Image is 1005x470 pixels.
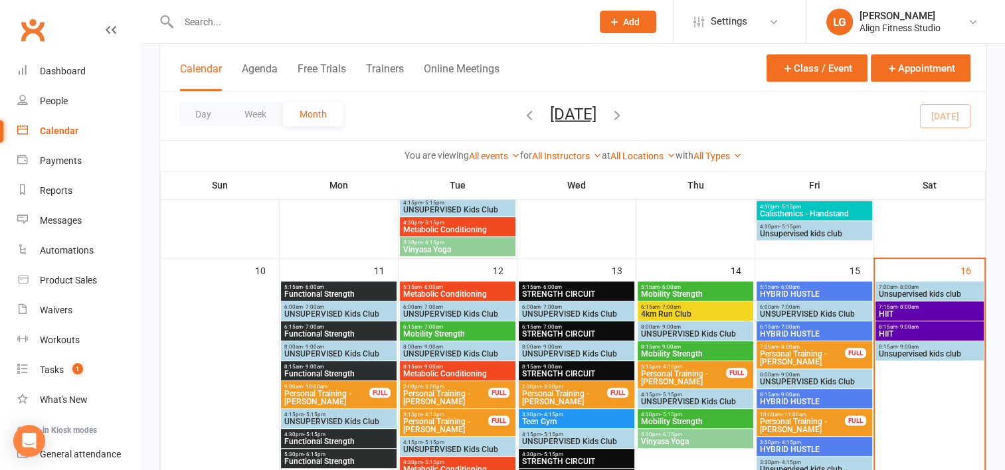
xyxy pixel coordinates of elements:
[541,384,563,390] span: - 3:30pm
[17,295,140,325] a: Waivers
[16,13,49,46] a: Clubworx
[541,364,562,370] span: - 9:00am
[779,204,801,210] span: - 5:15pm
[40,215,82,226] div: Messages
[13,425,45,457] div: Open Intercom Messenger
[403,418,489,433] span: Personal Training - [PERSON_NAME]
[521,451,632,457] span: 4:30pm
[403,240,513,246] span: 5:30pm
[366,62,404,91] button: Trainers
[40,335,80,345] div: Workouts
[403,324,513,330] span: 6:15am
[403,200,513,206] span: 4:15pm
[521,284,632,290] span: 5:15am
[779,459,801,465] span: - 4:15pm
[422,364,443,370] span: - 9:00am
[40,394,88,405] div: What's New
[541,431,563,437] span: - 5:15pm
[284,390,370,406] span: Personal Training - [PERSON_NAME]
[175,13,583,31] input: Search...
[640,398,751,406] span: UNSUPERVISED Kids Club
[521,457,632,465] span: STRENGTH CIRCUIT
[759,398,869,406] span: HYBRID HUSTLE
[403,439,513,445] span: 4:15pm
[660,304,681,310] span: - 7:00am
[778,372,800,378] span: - 9:00am
[878,310,981,318] span: HIIT
[403,344,513,350] span: 8:00am
[284,344,394,350] span: 8:00am
[422,439,444,445] span: - 5:15pm
[521,390,608,406] span: Personal Training - [PERSON_NAME]
[424,62,500,91] button: Online Meetings
[521,431,632,437] span: 4:15pm
[242,62,278,91] button: Agenda
[640,310,751,318] span: 4km Run Club
[759,412,846,418] span: 10:00am
[759,392,869,398] span: 8:15am
[521,344,632,350] span: 8:00am
[521,310,632,318] span: UNSUPERVISED Kids Club
[897,344,919,350] span: - 9:00am
[878,350,981,358] span: Unsupervised kids club
[693,151,742,161] a: All Types
[731,259,755,281] div: 14
[284,290,394,298] span: Functional Strength
[860,10,941,22] div: [PERSON_NAME]
[403,226,513,234] span: Metabolic Conditioning
[284,412,394,418] span: 4:15pm
[759,210,869,218] span: Calisthenics - Handstand
[303,284,324,290] span: - 6:00am
[759,330,869,338] span: HYBRID HUSTLE
[422,324,443,330] span: - 7:00am
[541,304,562,310] span: - 7:00am
[640,431,751,437] span: 5:30pm
[40,275,97,285] div: Product Sales
[660,344,681,350] span: - 9:00am
[521,384,608,390] span: 2:30pm
[897,324,919,330] span: - 9:00am
[541,324,562,330] span: - 7:00am
[17,439,140,469] a: General attendance kiosk mode
[40,364,64,375] div: Tasks
[640,290,751,298] span: Mobility Strength
[640,392,751,398] span: 4:15pm
[369,388,391,398] div: FULL
[726,368,747,378] div: FULL
[897,304,919,310] span: - 8:00am
[607,388,628,398] div: FULL
[878,284,981,290] span: 7:00am
[403,330,513,338] span: Mobility Strength
[779,439,801,445] span: - 4:15pm
[422,220,444,226] span: - 5:15pm
[284,418,394,426] span: UNSUPERVISED Kids Club
[521,418,632,426] span: Teen Gym
[778,344,800,350] span: - 8:00am
[602,150,610,161] strong: at
[284,350,394,358] span: UNSUPERVISED Kids Club
[778,324,800,330] span: - 7:00am
[403,350,513,358] span: UNSUPERVISED Kids Club
[40,185,72,196] div: Reports
[874,171,986,199] th: Sat
[17,116,140,146] a: Calendar
[767,54,868,82] button: Class / Event
[284,384,370,390] span: 9:00am
[541,344,562,350] span: - 9:00am
[17,266,140,295] a: Product Sales
[228,102,283,126] button: Week
[40,305,72,315] div: Waivers
[759,378,869,386] span: UNSUPERVISED Kids Club
[826,9,853,35] div: LG
[17,385,140,415] a: What's New
[284,437,394,445] span: Functional Strength
[403,304,513,310] span: 6:00am
[871,54,970,82] button: Appointment
[405,150,469,161] strong: You are viewing
[521,364,632,370] span: 8:15am
[755,171,874,199] th: Fri
[403,390,489,406] span: Personal Training - [PERSON_NAME]
[403,246,513,254] span: Vinyasa Yoga
[399,171,517,199] th: Tue
[403,370,513,378] span: Metabolic Conditioning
